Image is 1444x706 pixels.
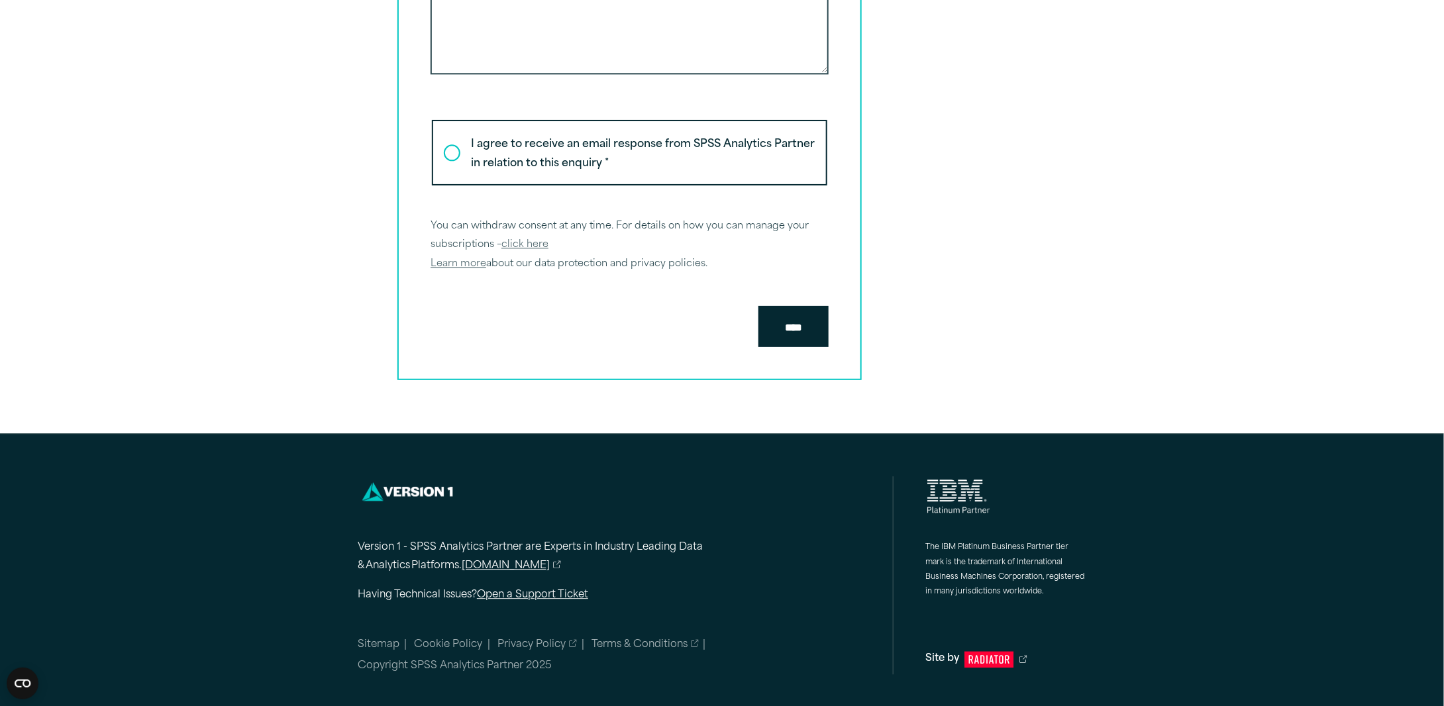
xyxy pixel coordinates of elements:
a: Terms & Conditions [592,637,699,653]
a: Privacy Policy [497,637,577,653]
button: Open CMP widget [7,668,38,699]
a: Sitemap [358,640,399,650]
svg: Radiator Digital [964,651,1014,668]
a: Open a Support Ticket [477,590,588,600]
span: Copyright SPSS Analytics Partner 2025 [358,661,552,671]
a: Learn more [431,259,486,269]
p: The IBM Platinum Business Partner tier mark is the trademark of International Business Machines C... [925,540,1086,600]
span: You can withdraw consent at any time. For details on how you can manage your subscriptions – abou... [431,221,809,270]
nav: Minor links within the footer [358,637,893,674]
a: Site by Radiator Digital [925,650,1086,669]
label: I agree to receive an email response from SPSS Analytics Partner in relation to this enquiry * [432,120,827,185]
p: Having Technical Issues? [358,586,755,605]
span: Site by [925,650,959,669]
a: click here [501,240,548,250]
a: Cookie Policy [415,640,483,650]
a: [DOMAIN_NAME] [462,557,561,576]
p: Version 1 - SPSS Analytics Partner are Experts in Industry Leading Data & Analytics Platforms. [358,538,755,577]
